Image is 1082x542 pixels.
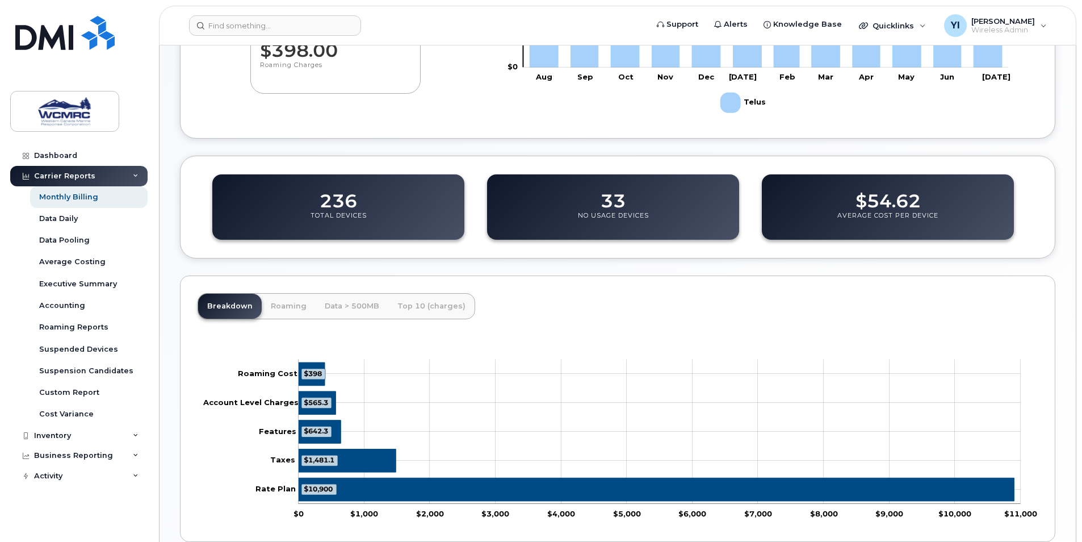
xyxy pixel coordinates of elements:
[724,19,748,30] span: Alerts
[720,88,768,118] g: Telus
[818,72,833,81] tspan: Mar
[810,508,838,518] tspan: $8,000
[855,180,921,211] dd: $54.62
[720,88,768,118] g: Legend
[304,485,333,493] tspan: $10,900
[198,294,262,319] a: Breakdown
[613,508,641,518] tspan: $5,000
[350,508,378,518] tspan: $1,000
[189,15,361,36] input: Find something...
[875,508,903,518] tspan: $9,000
[601,180,626,211] dd: 33
[773,19,842,30] span: Knowledge Base
[851,14,934,37] div: Quicklinks
[481,508,509,518] tspan: $3,000
[837,211,938,232] p: Average Cost Per Device
[259,426,296,435] tspan: Features
[940,72,954,81] tspan: Jun
[951,19,960,32] span: YI
[898,72,915,81] tspan: May
[744,508,772,518] tspan: $7,000
[320,180,357,211] dd: 236
[657,72,673,81] tspan: Nov
[618,72,633,81] tspan: Oct
[304,456,334,464] tspan: $1,481.1
[255,484,296,493] tspan: Rate Plan
[649,13,706,36] a: Support
[982,72,1010,81] tspan: [DATE]
[262,294,316,319] a: Roaming
[260,61,411,81] p: Roaming Charges
[416,508,444,518] tspan: $2,000
[706,13,756,36] a: Alerts
[535,72,552,81] tspan: Aug
[577,72,593,81] tspan: Sep
[666,19,698,30] span: Support
[938,508,971,518] tspan: $10,000
[304,369,322,377] tspan: $398
[270,455,295,464] tspan: Taxes
[873,21,914,30] span: Quicklinks
[678,508,706,518] tspan: $6,000
[578,211,649,232] p: No Usage Devices
[203,397,299,406] tspan: Account Level Charges
[260,29,411,61] dd: $398.00
[936,14,1055,37] div: Yana Ingelsman
[203,359,1037,518] g: Chart
[1004,508,1037,518] tspan: $11,000
[728,72,757,81] tspan: [DATE]
[971,26,1035,35] span: Wireless Admin
[508,62,518,71] tspan: $0
[756,13,850,36] a: Knowledge Base
[311,211,367,232] p: Total Devices
[547,508,575,518] tspan: $4,000
[388,294,475,319] a: Top 10 (charges)
[971,16,1035,26] span: [PERSON_NAME]
[299,362,1014,501] g: Series
[316,294,388,319] a: Data > 500MB
[304,427,328,435] tspan: $642.3
[858,72,874,81] tspan: Apr
[304,398,328,406] tspan: $565.3
[779,72,795,81] tspan: Feb
[238,369,297,378] tspan: Roaming Cost
[293,508,304,518] tspan: $0
[698,72,715,81] tspan: Dec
